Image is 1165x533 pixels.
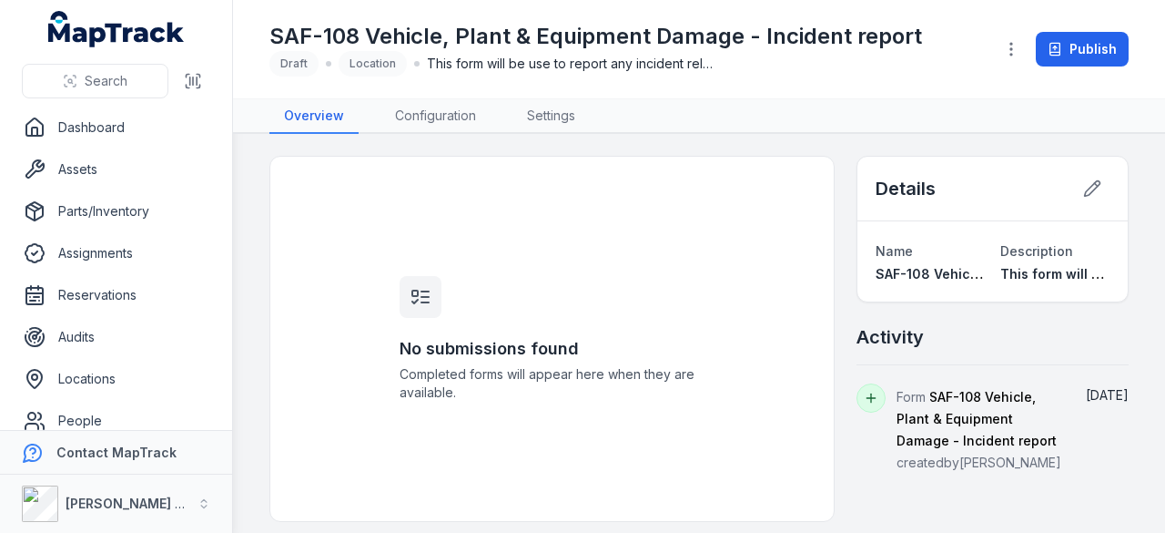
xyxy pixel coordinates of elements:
[380,99,491,134] a: Configuration
[85,72,127,90] span: Search
[269,51,319,77] div: Draft
[339,51,407,77] div: Location
[512,99,590,134] a: Settings
[66,496,215,511] strong: [PERSON_NAME] Group
[269,99,359,134] a: Overview
[400,336,705,362] h3: No submissions found
[856,324,924,350] h2: Activity
[400,365,705,402] span: Completed forms will appear here when they are available.
[15,361,218,397] a: Locations
[15,319,218,355] a: Audits
[876,243,913,259] span: Name
[427,55,718,73] span: This form will be use to report any incident related with Plant or Vehicles
[897,389,1057,448] span: SAF-108 Vehicle, Plant & Equipment Damage - Incident report
[15,235,218,272] a: Assignments
[15,193,218,230] a: Parts/Inventory
[876,176,936,201] h2: Details
[1086,387,1129,403] span: [DATE]
[48,11,185,47] a: MapTrack
[56,445,177,460] strong: Contact MapTrack
[15,403,218,439] a: People
[15,151,218,188] a: Assets
[1000,243,1073,259] span: Description
[897,389,1061,470] span: Form created by [PERSON_NAME]
[15,277,218,313] a: Reservations
[269,22,922,51] h1: SAF-108 Vehicle, Plant & Equipment Damage - Incident report
[1036,32,1129,67] button: Publish
[15,109,218,146] a: Dashboard
[22,64,168,98] button: Search
[1086,387,1129,403] time: 9/22/2025, 3:42:40 PM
